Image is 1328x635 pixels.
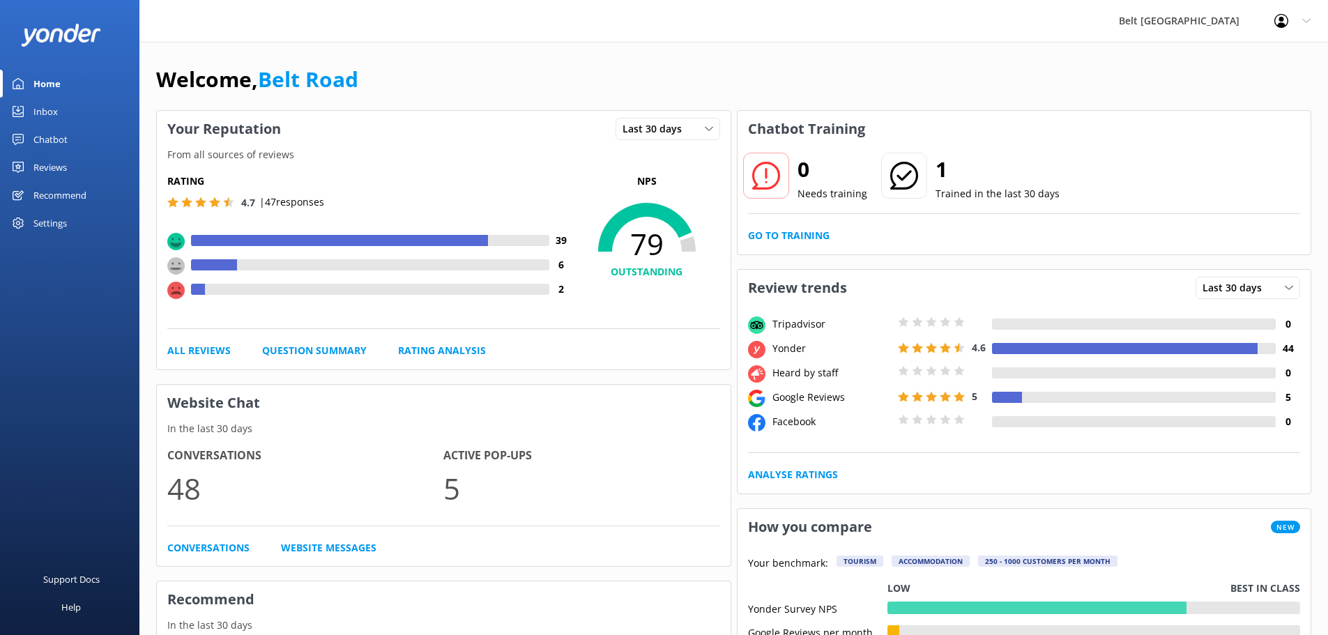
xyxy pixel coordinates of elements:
div: Accommodation [892,556,970,567]
div: Support Docs [43,565,100,593]
div: Facebook [769,414,894,429]
a: Belt Road [258,65,358,93]
div: Help [61,593,81,621]
h2: 0 [797,153,867,186]
h2: 1 [936,153,1060,186]
p: 5 [443,465,719,512]
div: Yonder [769,341,894,356]
h3: Review trends [738,270,857,306]
a: Go to Training [748,228,830,243]
p: 48 [167,465,443,512]
p: From all sources of reviews [157,147,731,162]
span: 4.7 [241,196,255,209]
a: Question Summary [262,343,367,358]
h4: 0 [1276,414,1300,429]
h4: Active Pop-ups [443,447,719,465]
p: Needs training [797,186,867,201]
h3: How you compare [738,509,883,545]
p: NPS [574,174,720,189]
p: | 47 responses [259,194,324,210]
span: 5 [972,390,977,403]
h1: Welcome, [156,63,358,96]
h4: 39 [549,233,574,248]
div: Inbox [33,98,58,125]
span: Last 30 days [1203,280,1270,296]
div: Tripadvisor [769,316,894,332]
h5: Rating [167,174,574,189]
h3: Recommend [157,581,731,618]
div: Recommend [33,181,86,209]
h3: Your Reputation [157,111,291,147]
span: 4.6 [972,341,986,354]
p: Your benchmark: [748,556,828,572]
h4: 0 [1276,316,1300,332]
h3: Website Chat [157,385,731,421]
div: Google Reviews [769,390,894,405]
h4: 0 [1276,365,1300,381]
a: Conversations [167,540,250,556]
div: Reviews [33,153,67,181]
h4: OUTSTANDING [574,264,720,280]
p: In the last 30 days [157,618,731,633]
div: Heard by staff [769,365,894,381]
h4: 2 [549,282,574,297]
p: In the last 30 days [157,421,731,436]
p: Trained in the last 30 days [936,186,1060,201]
span: 79 [574,227,720,261]
h4: 44 [1276,341,1300,356]
div: Tourism [837,556,883,567]
a: All Reviews [167,343,231,358]
p: Best in class [1230,581,1300,596]
a: Rating Analysis [398,343,486,358]
span: New [1271,521,1300,533]
span: Last 30 days [623,121,690,137]
div: Chatbot [33,125,68,153]
img: yonder-white-logo.png [21,24,101,47]
div: Yonder Survey NPS [748,602,887,614]
h3: Chatbot Training [738,111,876,147]
h4: 5 [1276,390,1300,405]
h4: 6 [549,257,574,273]
div: 250 - 1000 customers per month [978,556,1117,567]
a: Website Messages [281,540,376,556]
h4: Conversations [167,447,443,465]
div: Settings [33,209,67,237]
p: Low [887,581,910,596]
div: Home [33,70,61,98]
a: Analyse Ratings [748,467,838,482]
